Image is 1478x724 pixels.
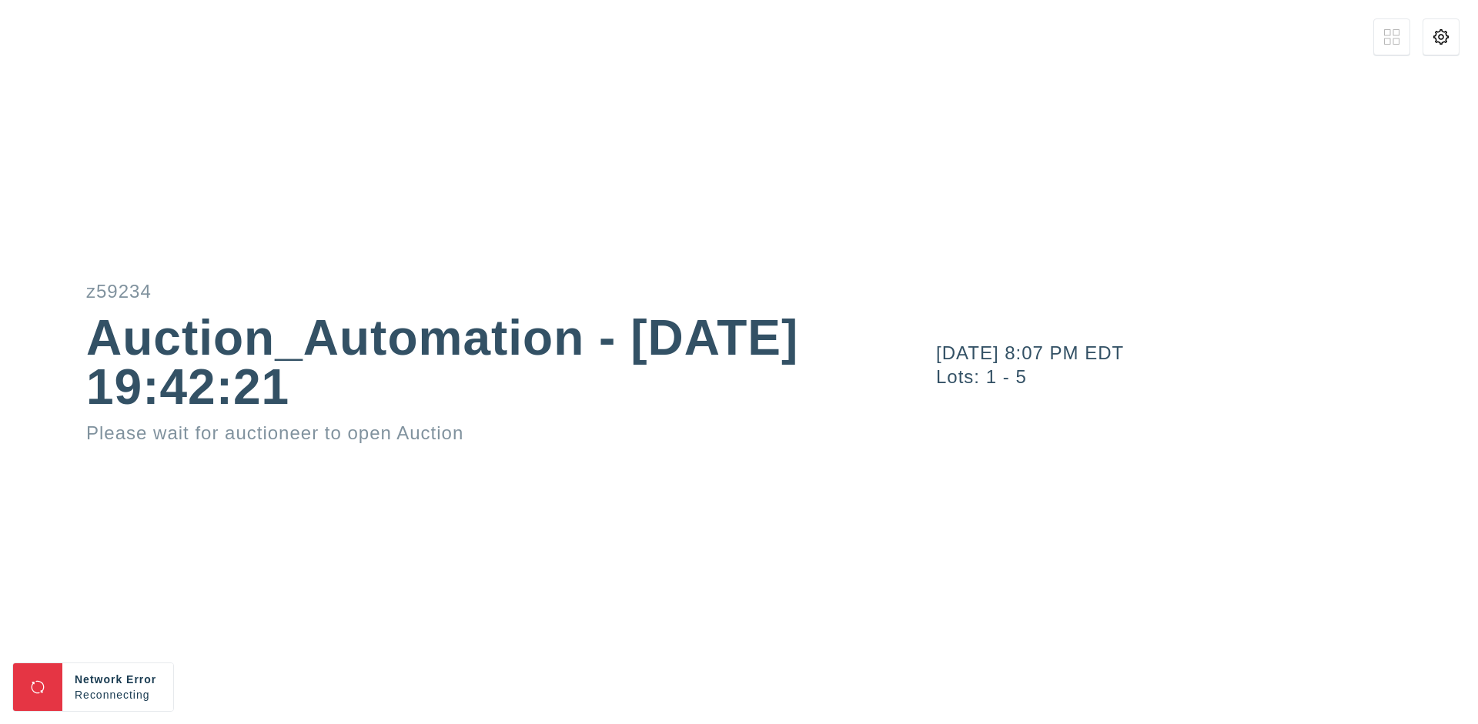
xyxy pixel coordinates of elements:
div: Auction_Automation - [DATE] 19:42:21 [86,313,801,412]
div: Please wait for auctioneer to open Auction [86,424,801,442]
div: Network Error [75,672,161,687]
div: Reconnecting [75,687,161,702]
div: Lots: 1 - 5 [936,368,1478,386]
div: [DATE] 8:07 PM EDT [936,344,1478,362]
div: z59234 [86,282,801,301]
